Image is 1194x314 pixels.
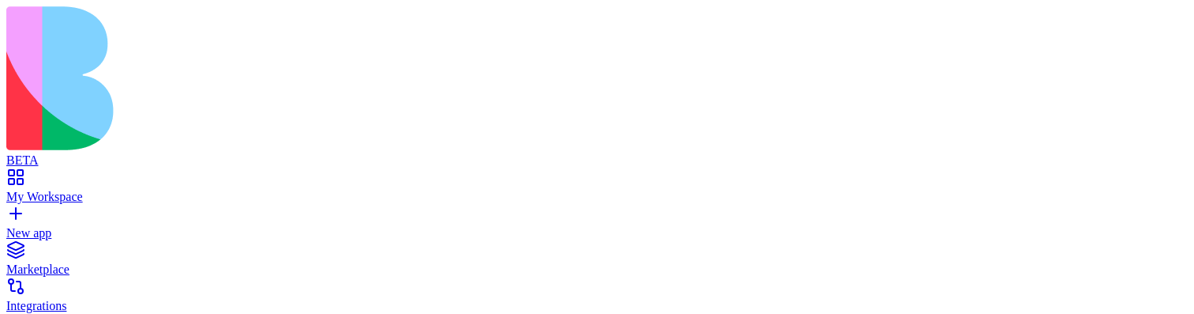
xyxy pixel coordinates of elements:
[6,285,1188,313] a: Integrations
[6,212,1188,240] a: New app
[6,6,641,150] img: logo
[6,176,1188,204] a: My Workspace
[6,139,1188,168] a: BETA
[6,153,1188,168] div: BETA
[6,263,1188,277] div: Marketplace
[6,190,1188,204] div: My Workspace
[6,226,1188,240] div: New app
[6,299,1188,313] div: Integrations
[6,248,1188,277] a: Marketplace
